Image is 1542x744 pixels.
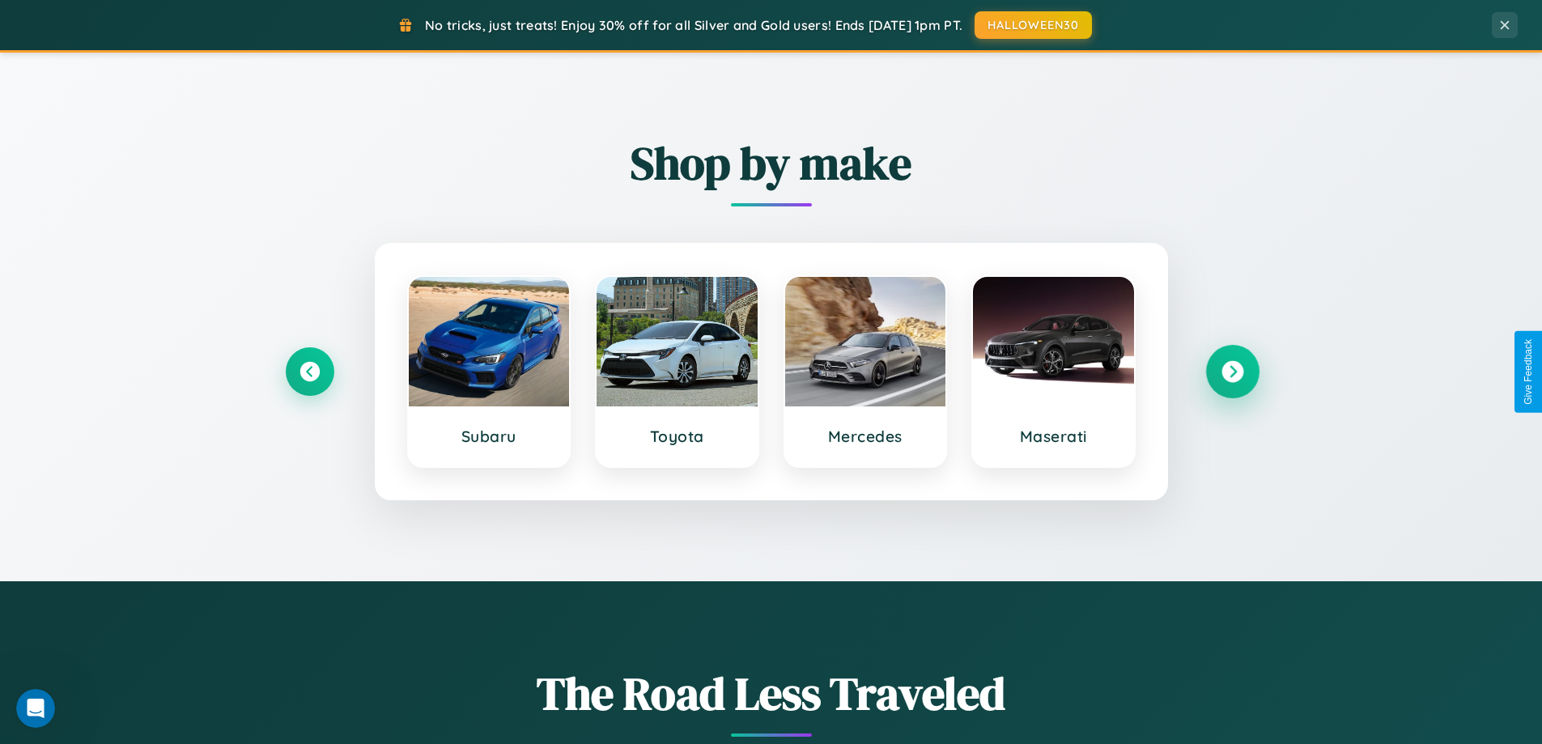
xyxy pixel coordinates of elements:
[975,11,1092,39] button: HALLOWEEN30
[425,17,962,33] span: No tricks, just treats! Enjoy 30% off for all Silver and Gold users! Ends [DATE] 1pm PT.
[613,427,741,446] h3: Toyota
[801,427,930,446] h3: Mercedes
[16,689,55,728] iframe: Intercom live chat
[286,662,1257,725] h1: The Road Less Traveled
[1523,339,1534,405] div: Give Feedback
[989,427,1118,446] h3: Maserati
[425,427,554,446] h3: Subaru
[286,132,1257,194] h2: Shop by make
